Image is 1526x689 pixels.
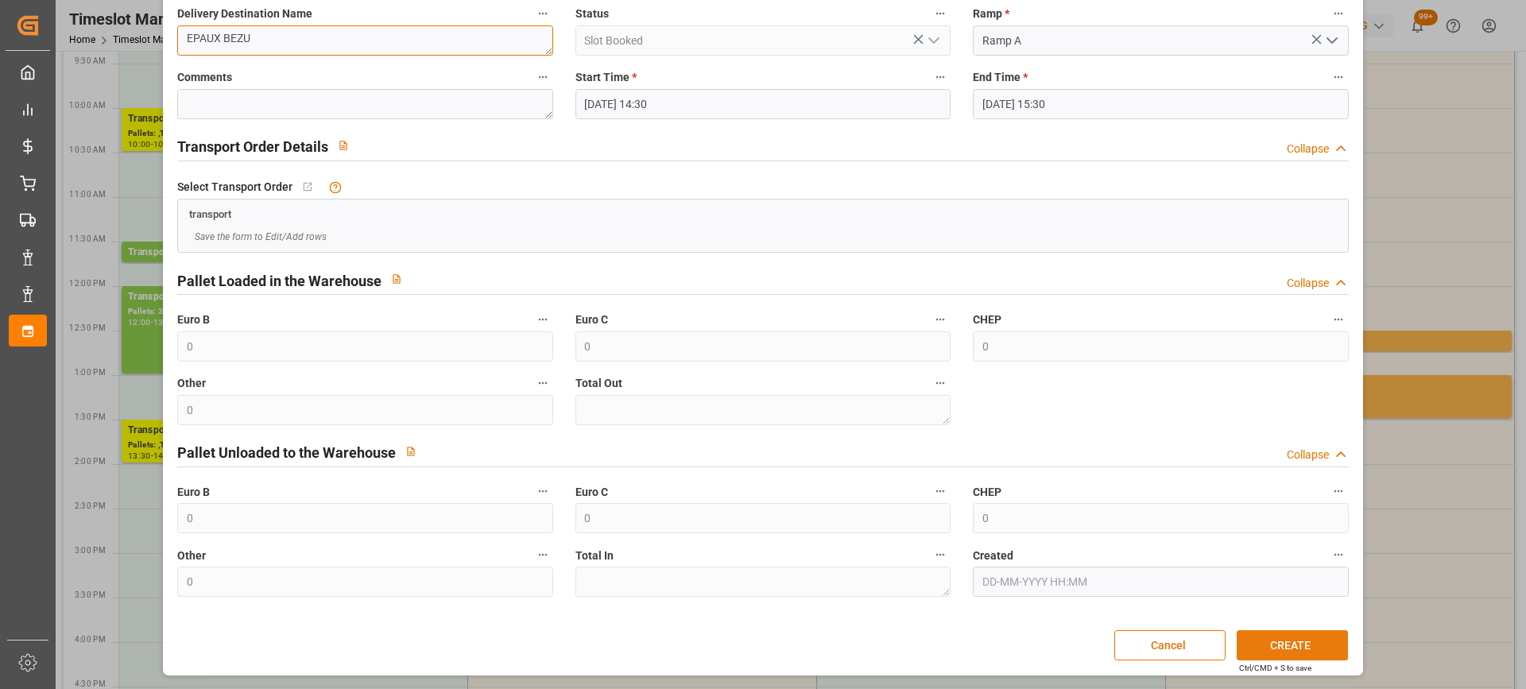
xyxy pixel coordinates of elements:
[1328,67,1349,87] button: End Time *
[189,207,231,219] a: transport
[1328,481,1349,501] button: CHEP
[1287,141,1329,157] div: Collapse
[533,373,553,393] button: Other
[921,29,945,53] button: open menu
[533,3,553,24] button: Delivery Destination Name
[930,544,951,565] button: Total In
[930,3,951,24] button: Status
[930,309,951,330] button: Euro C
[1287,447,1329,463] div: Collapse
[533,481,553,501] button: Euro B
[177,6,312,22] span: Delivery Destination Name
[177,69,232,86] span: Comments
[930,67,951,87] button: Start Time *
[973,25,1348,56] input: Type to search/select
[1237,630,1348,660] button: CREATE
[973,567,1348,597] input: DD-MM-YYYY HH:MM
[930,373,951,393] button: Total Out
[973,69,1028,86] span: End Time
[177,270,381,292] h2: Pallet Loaded in the Warehouse
[177,484,210,501] span: Euro B
[1328,3,1349,24] button: Ramp *
[328,130,358,161] button: View description
[177,136,328,157] h2: Transport Order Details
[177,25,552,56] textarea: EPAUX BEZU
[177,442,396,463] h2: Pallet Unloaded to the Warehouse
[575,375,622,392] span: Total Out
[973,6,1009,22] span: Ramp
[575,548,614,564] span: Total In
[575,69,637,86] span: Start Time
[1328,544,1349,565] button: Created
[973,548,1013,564] span: Created
[533,309,553,330] button: Euro B
[973,312,1001,328] span: CHEP
[396,436,426,466] button: View description
[381,264,412,294] button: View description
[195,230,327,244] span: Save the form to Edit/Add rows
[1319,29,1342,53] button: open menu
[1328,309,1349,330] button: CHEP
[930,481,951,501] button: Euro C
[177,312,210,328] span: Euro B
[973,89,1348,119] input: DD-MM-YYYY HH:MM
[189,208,231,220] span: transport
[1114,630,1226,660] button: Cancel
[177,548,206,564] span: Other
[973,484,1001,501] span: CHEP
[575,89,951,119] input: DD-MM-YYYY HH:MM
[1287,275,1329,292] div: Collapse
[575,6,609,22] span: Status
[533,544,553,565] button: Other
[533,67,553,87] button: Comments
[575,25,951,56] input: Type to search/select
[575,484,608,501] span: Euro C
[1239,662,1311,674] div: Ctrl/CMD + S to save
[177,375,206,392] span: Other
[177,179,292,195] span: Select Transport Order
[575,312,608,328] span: Euro C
